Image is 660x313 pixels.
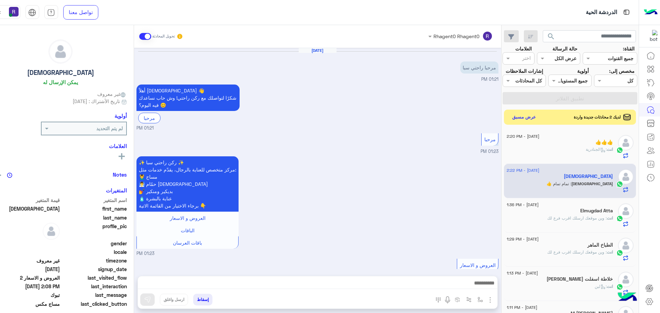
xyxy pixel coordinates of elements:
[547,32,555,41] span: search
[61,300,127,308] span: last_clicked_button
[507,304,537,311] span: [DATE] - 1:11 PM
[580,208,613,214] h5: Elmugdad Atta
[61,214,127,221] span: last_name
[547,181,571,186] span: تمام تمام 👍
[477,297,483,302] img: select flow
[170,215,206,221] span: العروض و الاسعار
[7,172,12,178] img: notes
[586,147,607,152] span: : الجنادرية
[460,62,498,74] p: 3/9/2025, 1:21 PM
[618,238,634,253] img: defaultAdmin.png
[28,9,36,16] img: tab
[571,181,613,186] span: [DEMOGRAPHIC_DATA]
[299,48,337,53] h6: [DATE]
[61,283,127,290] span: last_interaction
[547,249,607,255] span: وين موقعك ارسلك اقرب فرع لك
[61,248,127,256] span: locale
[623,45,635,52] label: القناة:
[507,133,539,139] span: [DATE] - 2:20 PM
[618,169,634,185] img: defaultAdmin.png
[484,136,496,142] span: مرحبا
[61,197,127,204] span: اسم المتغير
[466,297,472,302] img: Trigger scenario
[463,294,474,305] button: Trigger scenario
[61,223,127,238] span: profile_pic
[507,167,539,174] span: [DATE] - 2:22 PM
[43,223,60,240] img: defaultAdmin.png
[114,113,127,119] h6: أولوية
[515,45,532,52] label: العلامات
[609,67,635,75] label: مخصص إلى:
[618,203,634,219] img: defaultAdmin.png
[27,69,94,77] h5: [DEMOGRAPHIC_DATA]
[138,113,161,123] div: مرحبا
[586,8,617,17] p: الدردشة الحية
[436,297,441,303] img: make a call
[618,272,634,287] img: defaultAdmin.png
[595,139,613,145] h5: 👍👍👍
[607,147,613,152] span: انت
[113,171,127,178] h6: Notes
[615,286,639,310] img: hulul-logo.png
[44,5,58,20] a: tab
[607,284,613,289] span: انت
[509,112,539,122] button: عرض مسبق
[73,98,120,105] span: تاريخ الأشتراك : [DATE]
[503,92,637,104] button: تطبيق الفلاتر
[173,240,202,246] span: باقات العرسان
[136,125,154,132] span: 01:21 PM
[474,294,486,305] button: select flow
[618,135,634,150] img: defaultAdmin.png
[506,67,543,75] label: إشارات الملاحظات
[193,294,212,305] button: إسقاط
[61,266,127,273] span: signup_date
[616,181,623,188] img: WhatsApp
[152,34,175,39] small: تحويل المحادثة
[616,147,623,154] img: WhatsApp
[552,45,577,52] label: حالة الرسالة
[587,242,613,248] h5: الطباخ الماهر
[97,90,127,98] span: غير معروف
[136,85,240,111] p: 3/9/2025, 1:21 PM
[452,294,463,305] button: create order
[507,236,539,242] span: [DATE] - 1:29 PM
[455,297,460,302] img: create order
[607,215,613,221] span: انت
[577,67,589,75] label: أولوية
[522,54,532,63] div: اختر
[144,296,151,303] img: send message
[136,156,239,212] p: 3/9/2025, 1:23 PM
[61,257,127,264] span: timezone
[507,270,538,276] span: [DATE] - 1:13 PM
[9,7,19,16] img: userImage
[63,5,98,20] a: تواصل معنا
[547,276,613,282] h5: ياسر الرشيد خلاطة اسفلت
[547,215,607,221] span: وين موقعك ارسلك اقرب فرع لك
[507,202,539,208] span: [DATE] - 1:36 PM
[61,240,127,247] span: gender
[181,227,195,233] span: الباقات
[106,187,127,193] h6: المتغيرات
[160,294,188,305] button: ارسل واغلق
[644,5,658,20] img: Logo
[543,30,560,45] button: search
[61,291,127,299] span: last_message
[616,249,623,256] img: WhatsApp
[616,283,623,290] img: WhatsApp
[486,296,494,304] img: send attachment
[49,40,72,63] img: defaultAdmin.png
[607,249,613,255] span: انت
[460,262,496,268] span: العروض و الاسعار
[443,296,452,304] img: send voice note
[481,77,498,82] span: 01:21 PM
[43,79,78,85] h6: يمكن الإرسال له
[136,250,154,257] span: 01:23 PM
[47,9,55,16] img: tab
[564,174,613,179] h5: ﷺ
[622,8,631,16] img: tab
[574,114,621,120] span: لديك 2 محادثات جديدة واردة
[645,30,658,42] img: 322853014244696
[481,149,498,154] span: 01:23 PM
[616,215,623,222] img: WhatsApp
[595,284,607,289] span: : لبن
